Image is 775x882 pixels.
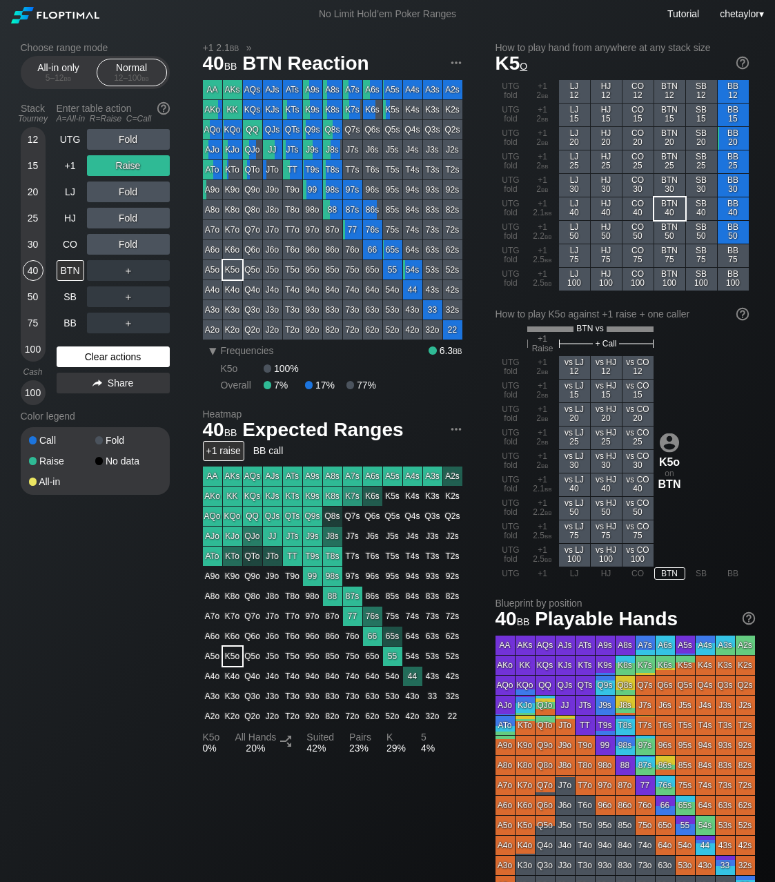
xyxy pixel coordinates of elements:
[654,197,685,220] div: BTN 40
[443,120,462,139] div: Q2s
[343,240,362,259] div: 76o
[527,197,558,220] div: +1 2.1
[591,244,622,267] div: HJ 75
[622,127,654,150] div: CO 20
[403,220,422,239] div: 74s
[303,120,322,139] div: Q9s
[383,240,402,259] div: 65s
[496,150,527,173] div: UTG fold
[403,200,422,219] div: 84s
[541,137,549,147] span: bb
[654,268,685,291] div: BTN 100
[23,286,43,307] div: 50
[735,306,750,322] img: help.32db89a4.svg
[622,244,654,267] div: CO 75
[591,104,622,126] div: HJ 15
[57,182,84,202] div: LJ
[223,300,242,320] div: K3o
[654,174,685,197] div: BTN 30
[383,160,402,179] div: T5s
[283,180,302,199] div: T9o
[496,197,527,220] div: UTG fold
[303,80,322,99] div: A9s
[496,174,527,197] div: UTG fold
[283,300,302,320] div: T3o
[423,140,442,159] div: J3s
[383,220,402,239] div: 75s
[263,300,282,320] div: J3o
[27,59,90,86] div: All-in only
[103,73,161,83] div: 12 – 100
[223,100,242,119] div: KK
[527,80,558,103] div: +1 2
[654,221,685,244] div: BTN 50
[87,129,170,150] div: Fold
[57,155,84,176] div: +1
[283,280,302,300] div: T4o
[718,197,749,220] div: BB 40
[230,42,239,53] span: bb
[718,221,749,244] div: BB 50
[654,127,685,150] div: BTN 20
[303,200,322,219] div: 98o
[545,231,552,241] span: bb
[443,280,462,300] div: 42s
[716,6,765,21] div: ▾
[243,260,262,280] div: Q5o
[527,221,558,244] div: +1 2.2
[298,8,477,23] div: No Limit Hold’em Poker Ranges
[686,197,717,220] div: SB 40
[343,300,362,320] div: 73o
[363,260,382,280] div: 65o
[591,127,622,150] div: HJ 20
[343,120,362,139] div: Q7s
[201,41,242,54] span: +1 2.1
[323,80,342,99] div: A8s
[423,240,442,259] div: 63s
[718,127,749,150] div: BB 20
[323,160,342,179] div: T8s
[64,73,72,83] span: bb
[283,80,302,99] div: ATs
[559,268,590,291] div: LJ 100
[23,208,43,228] div: 25
[363,280,382,300] div: 64o
[622,221,654,244] div: CO 50
[541,114,549,124] span: bb
[303,140,322,159] div: J9s
[87,260,170,281] div: ＋
[243,160,262,179] div: QTo
[57,286,84,307] div: SB
[23,234,43,255] div: 30
[223,80,242,99] div: AKs
[667,8,699,19] a: Tutorial
[21,42,170,53] h2: Choose range mode
[323,280,342,300] div: 84o
[559,197,590,220] div: LJ 40
[443,220,462,239] div: 72s
[496,127,527,150] div: UTG fold
[363,160,382,179] div: T6s
[203,240,222,259] div: A6o
[383,260,402,280] div: 55
[403,260,422,280] div: 54s
[654,104,685,126] div: BTN 15
[735,55,750,70] img: help.32db89a4.svg
[363,180,382,199] div: 96s
[283,100,302,119] div: KTs
[87,182,170,202] div: Fold
[591,80,622,103] div: HJ 12
[303,100,322,119] div: K9s
[280,736,291,747] img: Split arrow icon
[423,160,442,179] div: T3s
[527,127,558,150] div: +1 2
[240,53,371,76] span: BTN Reaction
[527,174,558,197] div: +1 2
[443,80,462,99] div: A2s
[686,104,717,126] div: SB 15
[203,100,222,119] div: AKo
[203,300,222,320] div: A3o
[87,286,170,307] div: ＋
[496,80,527,103] div: UTG fold
[527,104,558,126] div: +1 2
